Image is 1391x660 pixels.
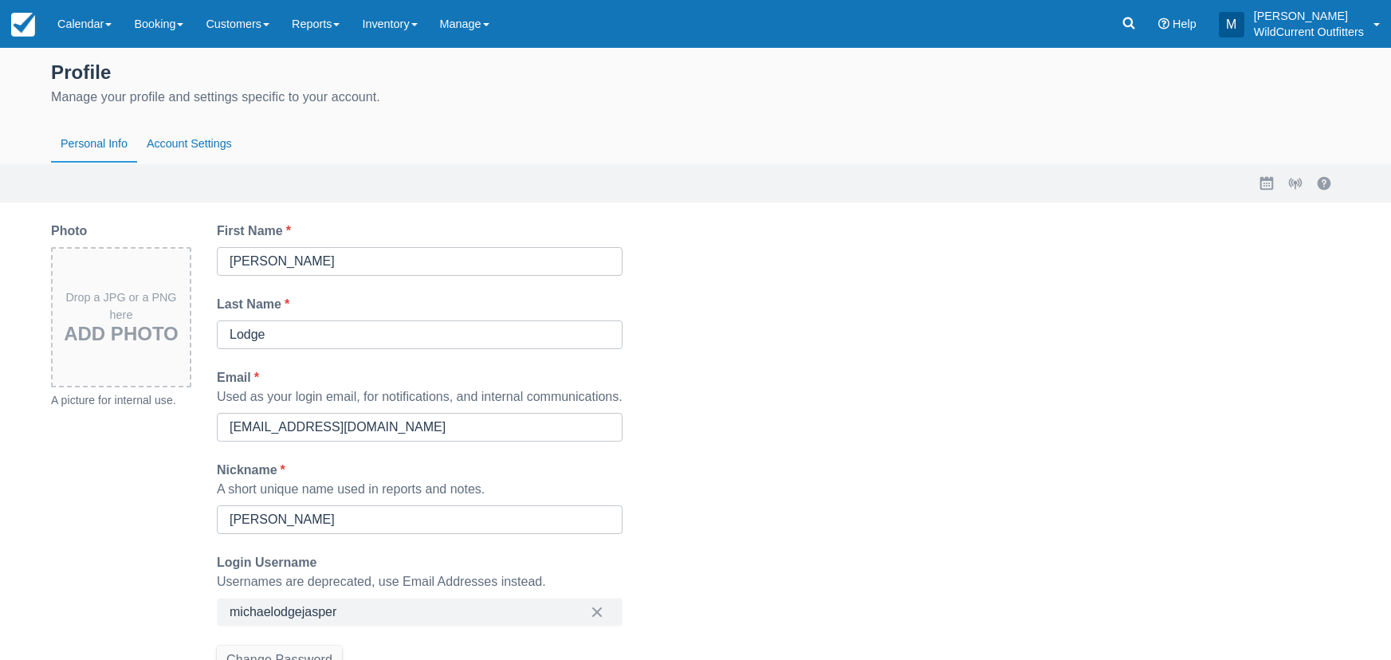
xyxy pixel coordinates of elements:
div: A picture for internal use. [51,391,191,410]
label: Login Username [217,553,323,572]
img: checkfront-main-nav-mini-logo.png [11,13,35,37]
label: Email [217,368,265,387]
p: [PERSON_NAME] [1254,8,1364,24]
div: Usernames are deprecated, use Email Addresses instead. [217,572,623,591]
p: WildCurrent Outfitters [1254,24,1364,40]
i: Help [1158,18,1169,29]
div: Manage your profile and settings specific to your account. [51,88,1340,107]
label: First Name [217,222,297,241]
button: Personal Info [51,126,137,163]
label: Nickname [217,461,292,480]
div: Drop a JPG or a PNG here [53,289,190,345]
label: Photo [51,222,93,241]
div: A short unique name used in reports and notes. [217,480,623,499]
button: Account Settings [137,126,242,163]
span: Used as your login email, for notifications, and internal communications. [217,390,623,403]
label: Last Name [217,295,296,314]
div: Profile [51,57,1340,84]
span: Help [1173,18,1196,30]
div: M [1219,12,1244,37]
h3: Add Photo [59,324,183,344]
